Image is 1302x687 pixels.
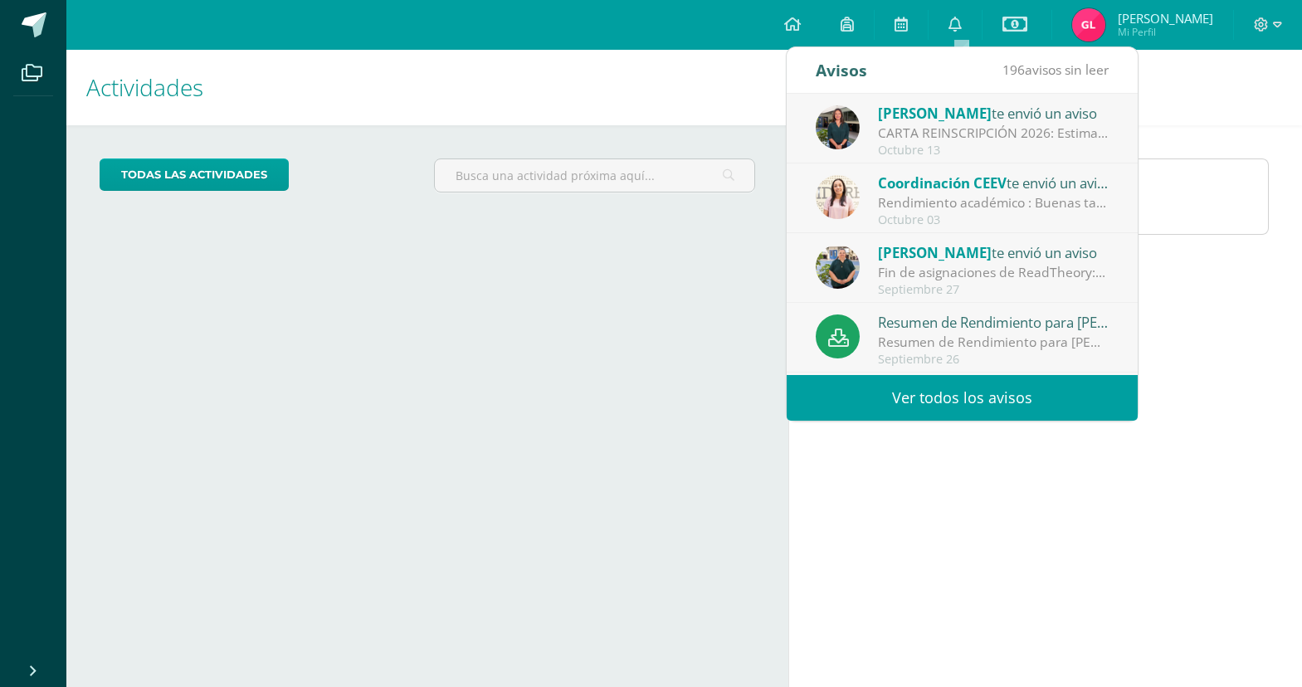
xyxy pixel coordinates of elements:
h1: Actividades [86,50,768,125]
div: Resumen de Rendimiento para [PERSON_NAME] [878,311,1109,333]
div: te envió un aviso [878,172,1109,193]
img: 2fdb7141f9c1269e32336e807ed613a6.png [816,105,860,149]
div: Fin de asignaciones de ReadTheory: Estimados padres de familia y alumnos: la de hoy (sábado 27 de... [878,263,1109,282]
span: Mi Perfil [1118,25,1213,39]
div: Septiembre 27 [878,283,1109,297]
img: 95f7c2d3bcd37e8983e9d7a69d8dd015.png [1072,8,1105,41]
div: Septiembre 26 [878,353,1109,367]
div: te envió un aviso [878,241,1109,263]
span: 196 [1002,61,1025,79]
div: CARTA REINSCRIPCIÓN 2026: Estimados padres de familia: Estamos muy entusiasmados preparando las r... [878,124,1109,143]
div: Rendimiento académico : Buenas tardes, comparto rendimiento de actividades de Maité. Saludos. [878,193,1109,212]
span: [PERSON_NAME] [878,104,992,123]
img: a684fa89395ef37b8895c4621d3f436f.png [816,175,860,219]
div: te envió un aviso [878,102,1109,124]
a: Ver todos los avisos [787,375,1138,421]
span: [PERSON_NAME] [878,243,992,262]
span: [PERSON_NAME] [1118,10,1213,27]
div: Avisos [816,47,867,93]
a: todas las Actividades [100,158,289,191]
span: avisos sin leer [1002,61,1109,79]
div: Resumen de Rendimiento para [PERSON_NAME] [878,333,1109,352]
div: Octubre 13 [878,144,1109,158]
input: Busca una actividad próxima aquí... [435,159,754,192]
span: Coordinación CEEV [878,173,1007,192]
div: Octubre 03 [878,213,1109,227]
img: d3b263647c2d686994e508e2c9b90e59.png [816,245,860,289]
